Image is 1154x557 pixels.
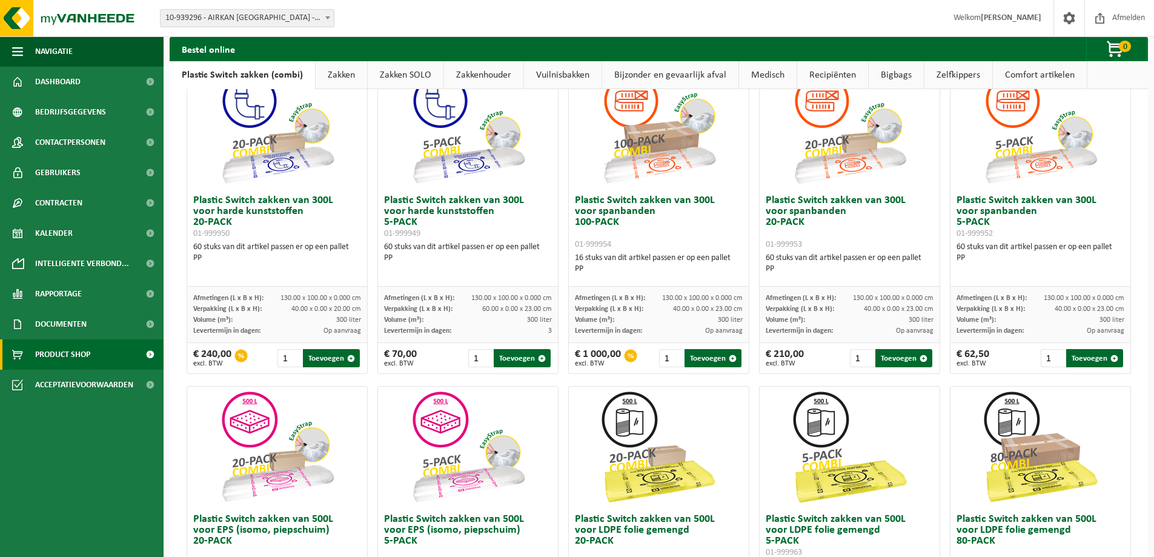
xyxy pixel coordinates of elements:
[35,67,81,97] span: Dashboard
[789,68,910,189] img: 01-999953
[384,327,451,335] span: Levertermijn in dagen:
[1066,349,1123,367] button: Toevoegen
[291,305,361,313] span: 40.00 x 0.00 x 20.00 cm
[875,349,932,367] button: Toevoegen
[766,295,836,302] span: Afmetingen (L x B x H):
[864,305,933,313] span: 40.00 x 0.00 x 23.00 cm
[957,316,996,324] span: Volume (m³):
[602,61,738,89] a: Bijzonder en gevaarlijk afval
[850,349,875,367] input: 1
[193,305,262,313] span: Verpakking (L x B x H):
[575,240,611,249] span: 01-999954
[193,253,361,264] div: PP
[575,327,642,335] span: Levertermijn in dagen:
[659,349,684,367] input: 1
[981,13,1041,22] strong: [PERSON_NAME]
[384,360,417,367] span: excl. BTW
[368,61,443,89] a: Zakken SOLO
[957,327,1024,335] span: Levertermijn in dagen:
[193,229,230,238] span: 01-999950
[35,158,81,188] span: Gebruikers
[170,61,315,89] a: Plastic Switch zakken (combi)
[853,295,933,302] span: 130.00 x 100.00 x 0.000 cm
[766,240,802,249] span: 01-999953
[35,370,133,400] span: Acceptatievoorwaarden
[471,295,552,302] span: 130.00 x 100.00 x 0.000 cm
[766,327,833,335] span: Levertermijn in dagen:
[957,360,989,367] span: excl. BTW
[35,188,82,218] span: Contracten
[993,61,1087,89] a: Comfort artikelen
[1119,41,1131,52] span: 0
[766,316,805,324] span: Volume (m³):
[957,295,1027,302] span: Afmetingen (L x B x H):
[384,305,453,313] span: Verpakking (L x B x H):
[548,327,552,335] span: 3
[161,10,334,27] span: 10-939296 - AIRKAN NV - OUDENAARDE
[957,253,1124,264] div: PP
[673,305,743,313] span: 40.00 x 0.00 x 23.00 cm
[575,316,614,324] span: Volume (m³):
[193,242,361,264] div: 60 stuks van dit artikel passen er op een pallet
[599,387,720,508] img: 01-999964
[35,127,105,158] span: Contactpersonen
[1087,327,1124,335] span: Op aanvraag
[1055,305,1124,313] span: 40.00 x 0.00 x 23.00 cm
[35,218,73,248] span: Kalender
[1041,349,1066,367] input: 1
[575,253,743,275] div: 16 stuks van dit artikel passen er op een pallet
[444,61,523,89] a: Zakkenhouder
[384,316,423,324] span: Volume (m³):
[384,253,552,264] div: PP
[35,36,73,67] span: Navigatie
[705,327,743,335] span: Op aanvraag
[869,61,924,89] a: Bigbags
[924,61,992,89] a: Zelfkippers
[957,195,1124,239] h3: Plastic Switch zakken van 300L voor spanbanden 5-PACK
[336,316,361,324] span: 300 liter
[599,68,720,189] img: 01-999954
[193,360,231,367] span: excl. BTW
[193,349,231,367] div: € 240,00
[35,309,87,339] span: Documenten
[896,327,933,335] span: Op aanvraag
[482,305,552,313] span: 60.00 x 0.00 x 23.00 cm
[766,305,834,313] span: Verpakking (L x B x H):
[739,61,797,89] a: Medisch
[575,360,621,367] span: excl. BTW
[766,349,804,367] div: € 210,00
[766,360,804,367] span: excl. BTW
[575,195,743,250] h3: Plastic Switch zakken van 300L voor spanbanden 100-PACK
[468,349,493,367] input: 1
[408,387,529,508] img: 01-999955
[575,295,645,302] span: Afmetingen (L x B x H):
[408,68,529,189] img: 01-999949
[193,316,233,324] span: Volume (m³):
[160,9,334,27] span: 10-939296 - AIRKAN NV - OUDENAARDE
[980,387,1101,508] img: 01-999968
[303,349,360,367] button: Toevoegen
[685,349,741,367] button: Toevoegen
[797,61,868,89] a: Recipiënten
[575,305,643,313] span: Verpakking (L x B x H):
[217,387,338,508] img: 01-999956
[494,349,551,367] button: Toevoegen
[277,349,302,367] input: 1
[766,253,933,275] div: 60 stuks van dit artikel passen er op een pallet
[384,295,454,302] span: Afmetingen (L x B x H):
[35,279,82,309] span: Rapportage
[524,61,602,89] a: Vuilnisbakken
[575,264,743,275] div: PP
[193,295,264,302] span: Afmetingen (L x B x H):
[575,349,621,367] div: € 1 000,00
[766,195,933,250] h3: Plastic Switch zakken van 300L voor spanbanden 20-PACK
[957,229,993,238] span: 01-999952
[384,349,417,367] div: € 70,00
[384,229,420,238] span: 01-999949
[957,305,1025,313] span: Verpakking (L x B x H):
[718,316,743,324] span: 300 liter
[980,68,1101,189] img: 01-999952
[909,316,933,324] span: 300 liter
[280,295,361,302] span: 130.00 x 100.00 x 0.000 cm
[323,327,361,335] span: Op aanvraag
